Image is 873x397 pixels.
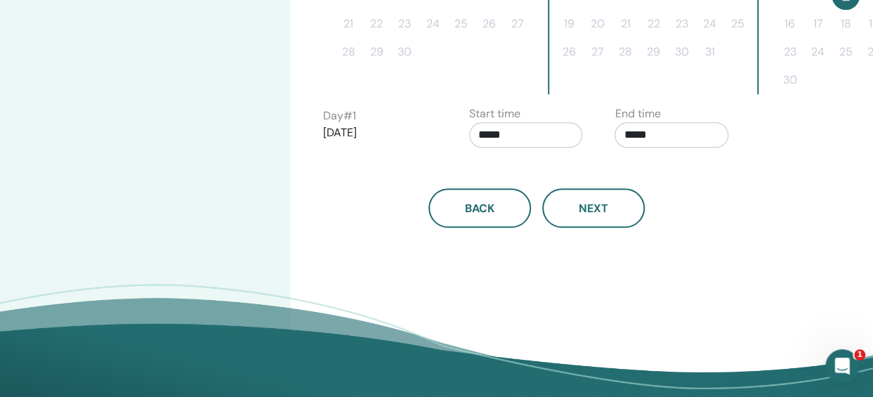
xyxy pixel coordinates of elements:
button: 20 [583,10,611,38]
button: 30 [775,66,803,94]
button: 28 [611,38,639,66]
span: Next [579,201,608,216]
button: 22 [362,10,390,38]
label: Day # 1 [323,108,356,124]
button: 19 [555,10,583,38]
button: 21 [611,10,639,38]
button: 24 [803,38,832,66]
button: 23 [775,38,803,66]
button: 21 [334,10,362,38]
label: End time [615,105,660,122]
button: 18 [832,10,860,38]
button: 23 [390,10,419,38]
button: Next [542,188,645,228]
button: 26 [555,38,583,66]
button: 26 [475,10,503,38]
button: 16 [775,10,803,38]
button: 27 [503,10,531,38]
p: [DATE] [323,124,437,141]
button: 25 [447,10,475,38]
label: Start time [469,105,520,122]
button: 29 [362,38,390,66]
button: Back [428,188,531,228]
button: 31 [695,38,723,66]
button: 29 [639,38,667,66]
span: Back [465,201,494,216]
button: 30 [390,38,419,66]
button: 30 [667,38,695,66]
button: 17 [803,10,832,38]
button: 25 [832,38,860,66]
button: 24 [695,10,723,38]
button: 24 [419,10,447,38]
iframe: Intercom live chat [825,349,859,383]
button: 23 [667,10,695,38]
button: 27 [583,38,611,66]
button: 22 [639,10,667,38]
button: 25 [723,10,751,38]
span: 1 [854,349,865,360]
button: 28 [334,38,362,66]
